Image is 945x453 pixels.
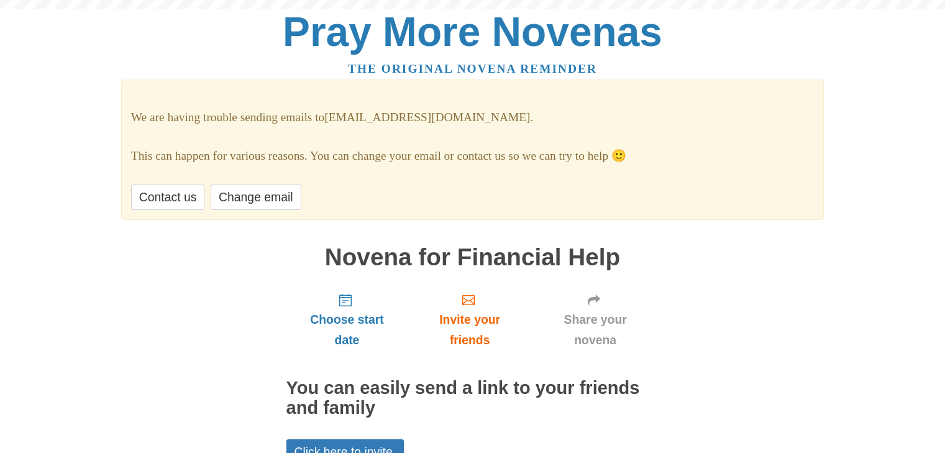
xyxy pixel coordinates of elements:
p: This can happen for various reasons. You can change your email or contact us so we can try to help 🙂 [131,146,814,167]
a: The original novena reminder [348,62,597,75]
h1: Novena for Financial Help [286,244,659,271]
p: We are having trouble sending emails to [EMAIL_ADDRESS][DOMAIN_NAME] . [131,108,814,128]
a: Invite your friends [408,283,531,357]
span: Invite your friends [420,309,519,350]
span: Choose start date [299,309,396,350]
span: Share your novena [544,309,647,350]
a: Contact us [131,185,205,210]
a: Choose start date [286,283,408,357]
h2: You can easily send a link to your friends and family [286,378,659,418]
a: Pray More Novenas [283,9,662,55]
a: Share your novena [532,283,659,357]
a: Change email [211,185,301,210]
